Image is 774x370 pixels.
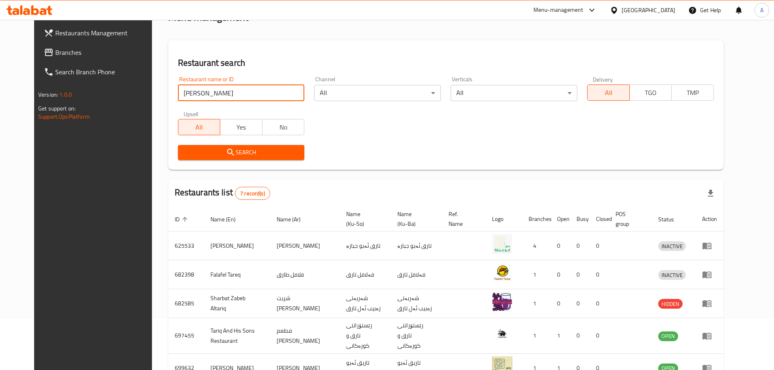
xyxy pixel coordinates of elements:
[486,207,522,232] th: Logo
[570,207,590,232] th: Busy
[391,260,442,289] td: فەلافل تارق
[522,289,551,318] td: 1
[340,260,391,289] td: فەلافل تارق
[397,209,432,229] span: Name (Ku-Ba)
[346,209,381,229] span: Name (Ku-So)
[182,121,217,133] span: All
[59,89,72,100] span: 1.0.0
[175,214,190,224] span: ID
[702,331,717,341] div: Menu
[616,209,642,229] span: POS group
[671,84,714,101] button: TMP
[492,292,512,312] img: Sharbat Zabeb Altariq
[168,232,204,260] td: 625533
[587,84,630,101] button: All
[658,241,686,251] div: INACTIVE
[220,119,262,135] button: Yes
[633,87,669,99] span: TGO
[391,232,442,260] td: تارق ئەبو جبارە
[204,318,270,354] td: Tariq And His Sons Restaurant
[175,186,270,200] h2: Restaurants list
[314,85,441,101] div: All
[701,184,720,203] div: Export file
[590,260,609,289] td: 0
[270,260,340,289] td: فلافل طارق
[38,111,90,122] a: Support.OpsPlatform
[696,207,724,232] th: Action
[522,232,551,260] td: 4
[168,11,248,24] h2: Menu management
[590,318,609,354] td: 0
[391,289,442,318] td: شەربەتی زەبیب ئەل تارق
[210,214,246,224] span: Name (En)
[55,28,157,38] span: Restaurants Management
[570,318,590,354] td: 0
[37,23,163,43] a: Restaurants Management
[658,214,685,224] span: Status
[270,232,340,260] td: [PERSON_NAME]
[168,289,204,318] td: 682585
[658,242,686,251] span: INACTIVE
[593,76,613,82] label: Delivery
[590,232,609,260] td: 0
[55,67,157,77] span: Search Branch Phone
[590,207,609,232] th: Closed
[178,85,305,101] input: Search for restaurant name or ID..
[702,241,717,251] div: Menu
[37,43,163,62] a: Branches
[37,62,163,82] a: Search Branch Phone
[168,260,204,289] td: 682398
[533,5,583,15] div: Menu-management
[391,318,442,354] td: رێستۆرانتی تارق و کورەکانی
[184,147,298,158] span: Search
[590,289,609,318] td: 0
[551,318,570,354] td: 1
[522,260,551,289] td: 1
[223,121,259,133] span: Yes
[270,318,340,354] td: مطعم [PERSON_NAME]
[449,209,476,229] span: Ref. Name
[760,6,763,15] span: A
[340,318,391,354] td: رێستۆرانتی تارق و کورەکانی
[204,260,270,289] td: Falafel Tareq
[551,260,570,289] td: 0
[702,270,717,279] div: Menu
[551,232,570,260] td: 0
[204,289,270,318] td: Sharbat Zabeb Altariq
[570,232,590,260] td: 0
[55,48,157,57] span: Branches
[570,260,590,289] td: 0
[658,299,683,309] span: HIDDEN
[178,145,305,160] button: Search
[629,84,672,101] button: TGO
[340,289,391,318] td: شەربەتی زەبیب ئەل تارق
[168,318,204,354] td: 697455
[658,270,686,280] span: INACTIVE
[235,187,270,200] div: Total records count
[492,324,512,344] img: Tariq And His Sons Restaurant
[262,119,305,135] button: No
[551,289,570,318] td: 0
[492,263,512,283] img: Falafel Tareq
[38,103,76,114] span: Get support on:
[235,190,270,197] span: 7 record(s)
[591,87,627,99] span: All
[570,289,590,318] td: 0
[270,289,340,318] td: شربت [PERSON_NAME]
[38,89,58,100] span: Version:
[622,6,675,15] div: [GEOGRAPHIC_DATA]
[277,214,311,224] span: Name (Ar)
[702,299,717,308] div: Menu
[204,232,270,260] td: [PERSON_NAME]
[551,207,570,232] th: Open
[658,331,678,341] span: OPEN
[522,318,551,354] td: 1
[178,57,714,69] h2: Restaurant search
[675,87,711,99] span: TMP
[492,234,512,254] img: Tariq Abu Jbarah
[178,119,221,135] button: All
[266,121,301,133] span: No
